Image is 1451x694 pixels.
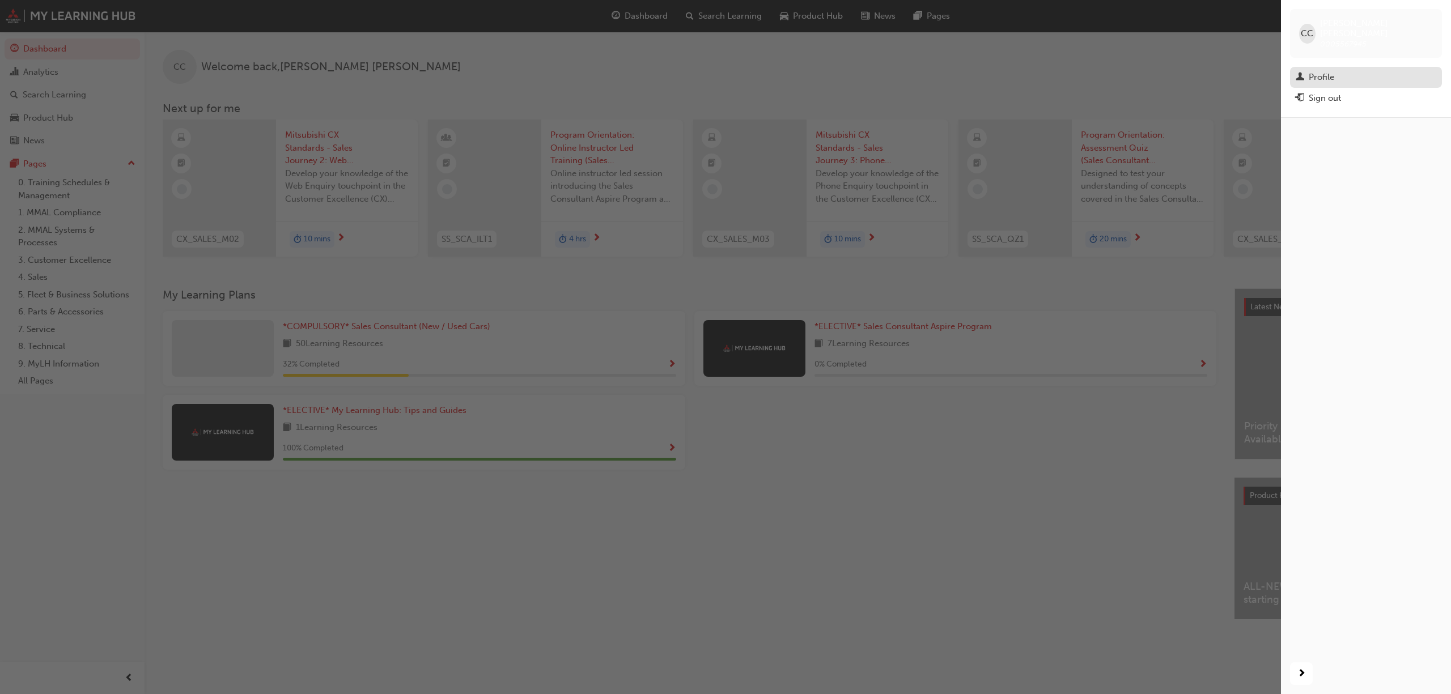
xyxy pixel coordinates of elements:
span: man-icon [1296,73,1304,83]
div: Sign out [1309,92,1341,105]
span: CC [1301,27,1313,40]
a: Profile [1290,67,1442,88]
div: Profile [1309,71,1334,84]
span: next-icon [1297,667,1306,681]
button: Sign out [1290,88,1442,109]
span: exit-icon [1296,93,1304,104]
span: 0005567945 [1320,39,1367,49]
span: [PERSON_NAME] [PERSON_NAME] [1320,18,1433,39]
